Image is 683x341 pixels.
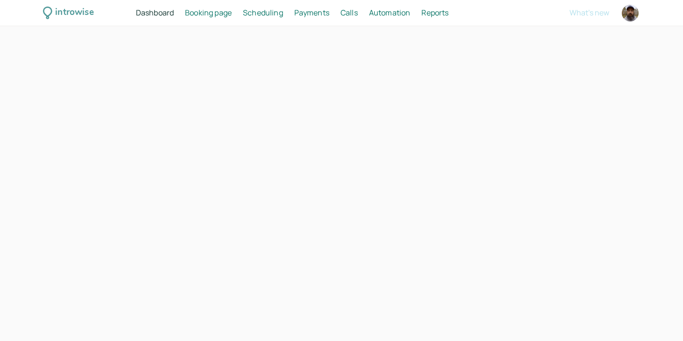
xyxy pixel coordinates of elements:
span: Calls [341,7,358,18]
span: Automation [369,7,411,18]
iframe: Chat Widget [636,296,683,341]
span: Scheduling [243,7,283,18]
div: introwise [55,6,93,20]
span: What's new [569,7,609,18]
button: What's new [569,8,609,17]
a: Calls [341,7,358,19]
span: Dashboard [136,7,174,18]
span: Booking page [185,7,232,18]
a: Payments [294,7,329,19]
a: Reports [421,7,448,19]
a: Account [620,3,640,23]
a: introwise [43,6,94,20]
a: Dashboard [136,7,174,19]
span: Reports [421,7,448,18]
a: Booking page [185,7,232,19]
a: Automation [369,7,411,19]
a: Scheduling [243,7,283,19]
span: Payments [294,7,329,18]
